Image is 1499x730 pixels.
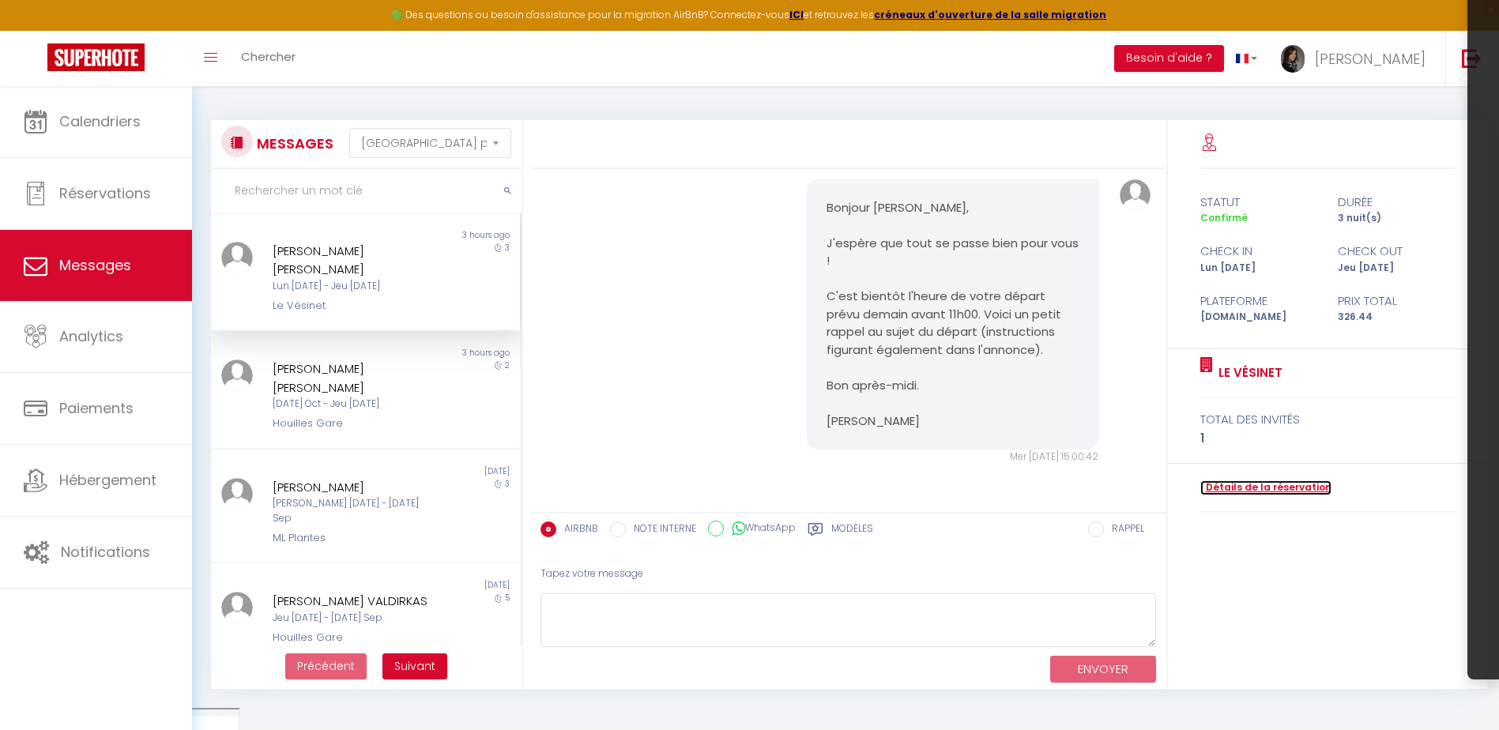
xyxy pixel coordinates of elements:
[41,41,179,54] div: Domaine: [DOMAIN_NAME]
[1269,31,1445,86] a: ... [PERSON_NAME]
[179,92,192,104] img: tab_keywords_by_traffic_grey.svg
[1213,363,1282,382] a: Le Vésinet
[273,496,432,526] div: [PERSON_NAME] [DATE] - [DATE] Sep
[13,6,60,54] button: Ouvrir le widget de chat LiveChat
[789,8,804,21] a: ICI
[505,242,510,254] span: 3
[1328,310,1466,325] div: 326.44
[1281,45,1305,73] img: ...
[1328,193,1466,212] div: durée
[59,398,134,418] span: Paiements
[1114,45,1224,72] button: Besoin d'aide ?
[47,43,145,71] img: Super Booking
[1315,49,1426,69] span: [PERSON_NAME]
[253,126,333,161] h3: MESSAGES
[827,199,1079,431] pre: Bonjour [PERSON_NAME], J'espère que tout se passe bien pour vous ! C'est bientôt l'heure de votre...
[273,298,432,314] div: Le Vésinet
[59,326,123,346] span: Analytics
[540,555,1156,593] div: Tapez votre message
[221,359,253,391] img: ...
[273,359,432,397] div: [PERSON_NAME] [PERSON_NAME]
[273,242,432,279] div: [PERSON_NAME] [PERSON_NAME]
[297,658,355,674] span: Précédent
[874,8,1106,21] a: créneaux d'ouverture de la salle migration
[273,592,432,611] div: [PERSON_NAME] VALDIRKAS
[1200,429,1456,448] div: 1
[1328,211,1466,226] div: 3 nuit(s)
[505,478,510,490] span: 3
[1190,310,1328,325] div: [DOMAIN_NAME]
[1190,193,1328,212] div: statut
[25,25,38,38] img: logo_orange.svg
[229,31,307,86] a: Chercher
[505,592,510,604] span: 5
[221,242,253,273] img: ...
[556,521,598,539] label: AIRBNB
[44,25,77,38] div: v 4.0.25
[505,359,510,371] span: 2
[273,397,432,412] div: [DATE] Oct - Jeu [DATE]
[1190,242,1328,261] div: check in
[273,630,432,645] div: Houilles Gare
[1190,261,1328,276] div: Lun [DATE]
[724,521,796,538] label: WhatsApp
[273,416,432,431] div: Houilles Gare
[1328,261,1466,276] div: Jeu [DATE]
[807,450,1099,465] div: Mer [DATE] 15:00:42
[61,542,150,562] span: Notifications
[1200,480,1331,495] a: Détails de la réservation
[382,653,447,680] button: Next
[273,611,432,626] div: Jeu [DATE] - [DATE] Sep
[1120,179,1151,211] img: ...
[365,229,519,242] div: 3 hours ago
[221,592,253,623] img: ...
[273,478,432,497] div: [PERSON_NAME]
[831,521,873,541] label: Modèles
[1050,656,1156,683] button: ENVOYER
[221,478,253,510] img: ...
[59,111,141,131] span: Calendriers
[59,183,151,203] span: Réservations
[197,93,242,103] div: Mots-clés
[1328,242,1466,261] div: check out
[365,465,519,478] div: [DATE]
[1104,521,1144,539] label: RAPPEL
[1200,410,1456,429] div: total des invités
[64,92,77,104] img: tab_domain_overview_orange.svg
[25,41,38,54] img: website_grey.svg
[365,579,519,592] div: [DATE]
[1200,211,1248,224] span: Confirmé
[241,48,296,65] span: Chercher
[626,521,696,539] label: NOTE INTERNE
[273,279,432,294] div: Lun [DATE] - Jeu [DATE]
[285,653,367,680] button: Previous
[365,347,519,359] div: 3 hours ago
[59,255,131,275] span: Messages
[1190,292,1328,310] div: Plateforme
[1328,292,1466,310] div: Prix total
[1462,48,1482,68] img: logout
[273,530,432,546] div: ML Plantes
[81,93,122,103] div: Domaine
[59,470,156,490] span: Hébergement
[211,169,522,213] input: Rechercher un mot clé
[394,658,435,674] span: Suivant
